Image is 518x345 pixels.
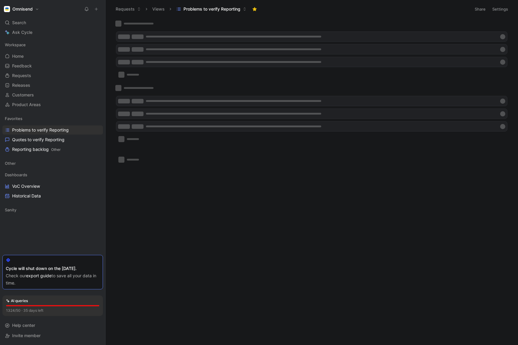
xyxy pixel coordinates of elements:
[5,172,27,178] span: Dashboards
[490,5,511,13] button: Settings
[2,5,41,13] button: OmnisendOmnisend
[12,29,32,36] span: Ask Cycle
[472,5,488,13] button: Share
[2,90,103,99] a: Customers
[4,6,10,12] img: Omnisend
[2,40,103,49] div: Workspace
[2,170,103,200] div: DashboardsVoC OverviewHistorical Data
[12,323,35,328] span: Help center
[2,191,103,200] a: Historical Data
[5,160,16,166] span: Other
[150,5,167,14] button: Views
[5,116,22,122] span: Favorites
[2,321,103,330] div: Help center
[12,82,30,88] span: Releases
[6,308,43,314] div: 1324/50 · 35 days left
[2,205,103,214] div: Sanity
[12,53,24,59] span: Home
[12,6,33,12] h1: Omnisend
[12,63,32,69] span: Feedback
[12,333,41,338] span: Invite member
[113,5,144,14] button: Requests
[2,182,103,191] a: VoC Overview
[2,135,103,144] a: Quotes to verify Reporting
[2,114,103,123] div: Favorites
[26,273,51,278] a: export guide
[12,92,34,98] span: Customers
[6,298,28,304] div: AI queries
[12,73,31,79] span: Requests
[12,137,64,143] span: Quotes to verify Reporting
[2,18,103,27] div: Search
[183,6,240,12] span: Problems to verify Reporting
[12,183,40,189] span: VoC Overview
[5,207,16,213] span: Sanity
[6,272,100,287] div: Check our to save all your data in time.
[2,81,103,90] a: Releases
[2,61,103,70] a: Feedback
[2,159,103,168] div: Other
[12,193,41,199] span: Historical Data
[2,205,103,216] div: Sanity
[2,28,103,37] a: Ask Cycle
[12,127,69,133] span: Problems to verify Reporting
[2,331,103,340] div: Invite member
[173,5,249,14] button: Problems to verify Reporting
[5,42,26,48] span: Workspace
[2,145,103,154] a: Reporting backlogOther
[12,146,61,153] span: Reporting backlog
[12,19,26,26] span: Search
[2,159,103,170] div: Other
[2,71,103,80] a: Requests
[2,170,103,179] div: Dashboards
[2,100,103,109] a: Product Areas
[51,147,61,152] span: Other
[6,265,100,272] div: Cycle will shut down on the [DATE].
[12,102,41,108] span: Product Areas
[2,125,103,135] a: Problems to verify Reporting
[2,52,103,61] a: Home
